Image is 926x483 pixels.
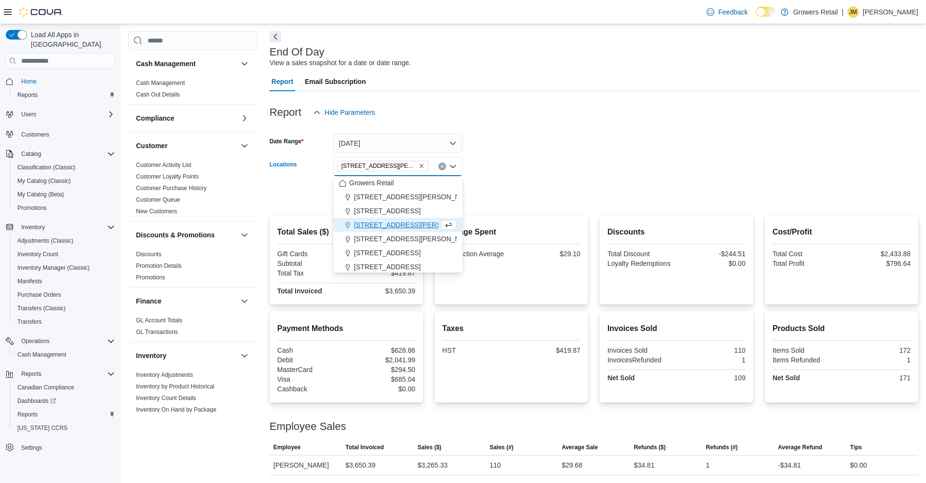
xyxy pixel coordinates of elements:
[309,103,379,122] button: Hide Parameters
[136,196,180,204] span: Customer Queue
[136,317,182,324] span: GL Account Totals
[333,176,463,302] div: Choose from the following options
[128,248,258,287] div: Discounts & Promotions
[17,191,64,198] span: My Catalog (Beta)
[14,289,65,301] a: Purchase Orders
[333,260,463,274] button: [STREET_ADDRESS]
[136,406,217,414] span: Inventory On Hand by Package
[14,276,115,287] span: Manifests
[2,127,119,141] button: Customers
[449,163,457,170] button: Close list of options
[10,288,119,302] button: Purchase Orders
[14,235,115,247] span: Adjustments (Classic)
[513,250,580,258] div: $29.10
[136,184,207,192] span: Customer Purchase History
[10,421,119,435] button: [US_STATE] CCRS
[634,443,666,451] span: Refunds ($)
[17,368,45,380] button: Reports
[14,395,115,407] span: Dashboards
[14,422,71,434] a: [US_STATE] CCRS
[10,201,119,215] button: Promotions
[773,323,911,334] h2: Products Sold
[136,328,178,336] span: GL Transactions
[10,88,119,102] button: Reports
[136,394,196,402] span: Inventory Count Details
[778,459,801,471] div: -$34.81
[778,443,822,451] span: Average Refund
[773,374,800,382] strong: Net Sold
[136,207,177,215] span: New Customers
[345,443,384,451] span: Total Invoiced
[490,443,513,451] span: Sales (#)
[14,189,68,200] a: My Catalog (Beta)
[679,374,746,382] div: 109
[562,459,583,471] div: $29.68
[17,221,49,233] button: Inventory
[718,7,748,17] span: Feedback
[418,443,441,451] span: Sales ($)
[793,6,838,18] p: Growers Retail
[17,335,115,347] span: Operations
[14,303,115,314] span: Transfers (Classic)
[354,220,477,230] span: [STREET_ADDRESS][PERSON_NAME]
[136,161,191,169] span: Customer Activity List
[17,442,46,454] a: Settings
[17,109,40,120] button: Users
[10,348,119,361] button: Cash Management
[2,221,119,234] button: Inventory
[850,443,862,451] span: Tips
[17,75,115,87] span: Home
[756,7,776,17] input: Dark Mode
[14,202,115,214] span: Promotions
[844,374,911,382] div: 171
[345,459,375,471] div: $3,650.39
[17,91,38,99] span: Reports
[136,274,165,281] a: Promotions
[773,250,840,258] div: Total Cost
[10,161,119,174] button: Classification (Classic)
[14,395,60,407] a: Dashboards
[19,7,63,17] img: Cova
[17,368,115,380] span: Reports
[239,350,250,361] button: Inventory
[239,140,250,152] button: Customer
[14,175,75,187] a: My Catalog (Classic)
[136,208,177,215] a: New Customers
[277,250,344,258] div: Gift Cards
[17,164,76,171] span: Classification (Classic)
[14,276,46,287] a: Manifests
[607,374,635,382] strong: Net Sold
[2,441,119,455] button: Settings
[333,190,463,204] button: [STREET_ADDRESS][PERSON_NAME]
[10,174,119,188] button: My Catalog (Classic)
[607,226,745,238] h2: Discounts
[21,131,49,138] span: Customers
[438,163,446,170] button: Clear input
[442,346,509,354] div: HST
[14,202,51,214] a: Promotions
[442,323,580,334] h2: Taxes
[136,196,180,203] a: Customer Queue
[136,296,162,306] h3: Finance
[136,230,215,240] h3: Discounts & Promotions
[333,204,463,218] button: [STREET_ADDRESS]
[850,459,867,471] div: $0.00
[136,141,167,151] h3: Customer
[277,226,415,238] h2: Total Sales ($)
[17,277,42,285] span: Manifests
[277,323,415,334] h2: Payment Methods
[136,372,193,378] a: Inventory Adjustments
[2,367,119,381] button: Reports
[136,59,196,69] h3: Cash Management
[17,250,58,258] span: Inventory Count
[341,161,417,171] span: [STREET_ADDRESS][PERSON_NAME]
[14,189,115,200] span: My Catalog (Beta)
[14,382,78,393] a: Canadian Compliance
[10,248,119,261] button: Inventory Count
[136,395,196,401] a: Inventory Count Details
[136,383,215,390] span: Inventory by Product Historical
[847,6,859,18] div: Jordan McDonald
[14,409,115,420] span: Reports
[21,444,42,452] span: Settings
